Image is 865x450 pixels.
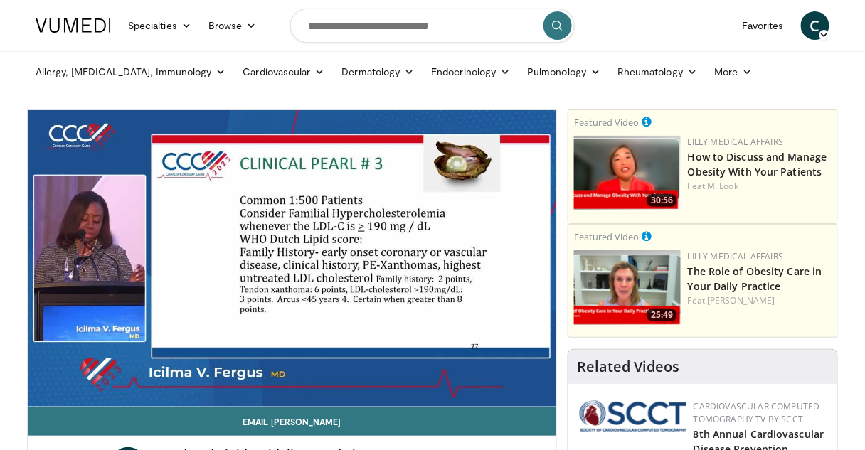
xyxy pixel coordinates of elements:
a: Lilly Medical Affairs [688,136,784,148]
a: Pulmonology [519,58,609,86]
a: Dermatology [334,58,423,86]
h4: Related Videos [577,358,679,375]
div: Feat. [688,180,832,193]
a: More [706,58,760,86]
a: Rheumatology [609,58,706,86]
a: 30:56 [574,136,681,210]
a: 25:49 [574,250,681,325]
a: [PERSON_NAME] [708,294,775,306]
small: Featured Video [574,230,639,243]
a: How to Discuss and Manage Obesity With Your Patients [688,150,827,178]
a: Lilly Medical Affairs [688,250,784,262]
a: Allergy, [MEDICAL_DATA], Immunology [27,58,235,86]
a: Specialties [120,11,200,40]
a: C [801,11,829,40]
a: Favorites [733,11,792,40]
img: 51a70120-4f25-49cc-93a4-67582377e75f.png.150x105_q85_autocrop_double_scale_upscale_version-0.2.png [580,400,686,432]
img: VuMedi Logo [36,18,111,33]
a: Browse [200,11,265,40]
span: 25:49 [647,309,677,321]
img: c98a6a29-1ea0-4bd5-8cf5-4d1e188984a7.png.150x105_q85_crop-smart_upscale.png [574,136,681,210]
div: Feat. [688,294,832,307]
a: Endocrinology [423,58,519,86]
a: The Role of Obesity Care in Your Daily Practice [688,264,822,293]
img: e1208b6b-349f-4914-9dd7-f97803bdbf1d.png.150x105_q85_crop-smart_upscale.png [574,250,681,325]
a: M. Look [708,180,739,192]
video-js: Video Player [28,110,556,407]
span: 30:56 [647,194,677,207]
a: Cardiovascular [235,58,334,86]
a: Cardiovascular Computed Tomography TV by SCCT [694,400,820,425]
small: Featured Video [574,116,639,129]
input: Search topics, interventions [290,9,575,43]
a: Email [PERSON_NAME] [28,407,556,436]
